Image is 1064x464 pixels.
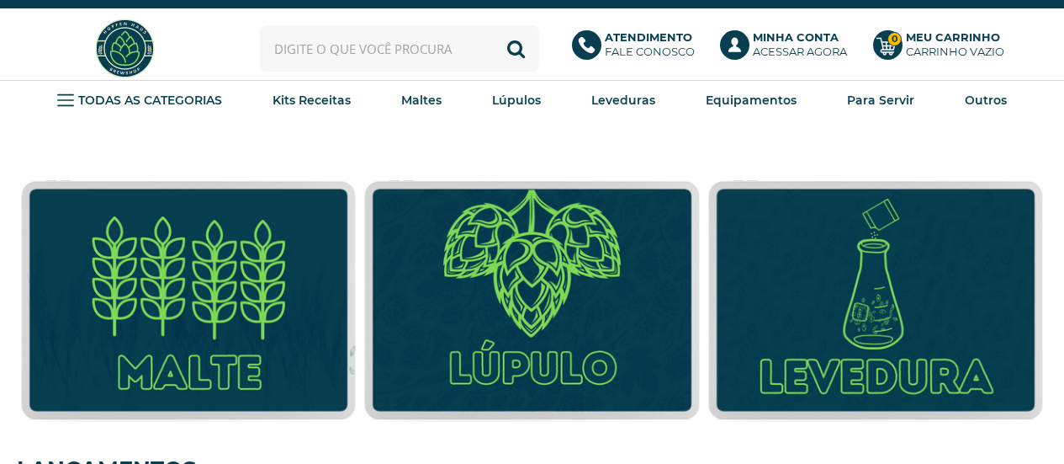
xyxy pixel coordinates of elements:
strong: Para Servir [847,93,914,108]
strong: Outros [965,93,1007,108]
b: Minha Conta [753,30,839,44]
a: Kits Receitas [273,88,351,113]
p: Fale conosco [605,30,695,59]
a: Outros [965,88,1007,113]
strong: TODAS AS CATEGORIAS [78,93,222,108]
img: Malte [21,180,356,422]
a: Lúpulos [492,88,541,113]
button: Buscar [493,25,539,72]
img: Hopfen Haus BrewShop [93,17,156,80]
strong: Leveduras [591,93,655,108]
b: Meu Carrinho [906,30,1000,44]
strong: Lúpulos [492,93,541,108]
a: Minha ContaAcessar agora [720,30,856,67]
p: Acessar agora [753,30,847,59]
a: Leveduras [591,88,655,113]
div: Carrinho Vazio [906,45,1004,59]
a: TODAS AS CATEGORIAS [57,88,222,113]
strong: Equipamentos [706,93,797,108]
img: Leveduras [708,180,1043,422]
a: AtendimentoFale conosco [572,30,704,67]
input: Digite o que você procura [260,25,540,72]
strong: 0 [887,32,902,46]
img: Lúpulo [364,180,699,422]
a: Para Servir [847,88,914,113]
b: Atendimento [605,30,692,44]
strong: Kits Receitas [273,93,351,108]
a: Equipamentos [706,88,797,113]
strong: Maltes [401,93,442,108]
a: Maltes [401,88,442,113]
